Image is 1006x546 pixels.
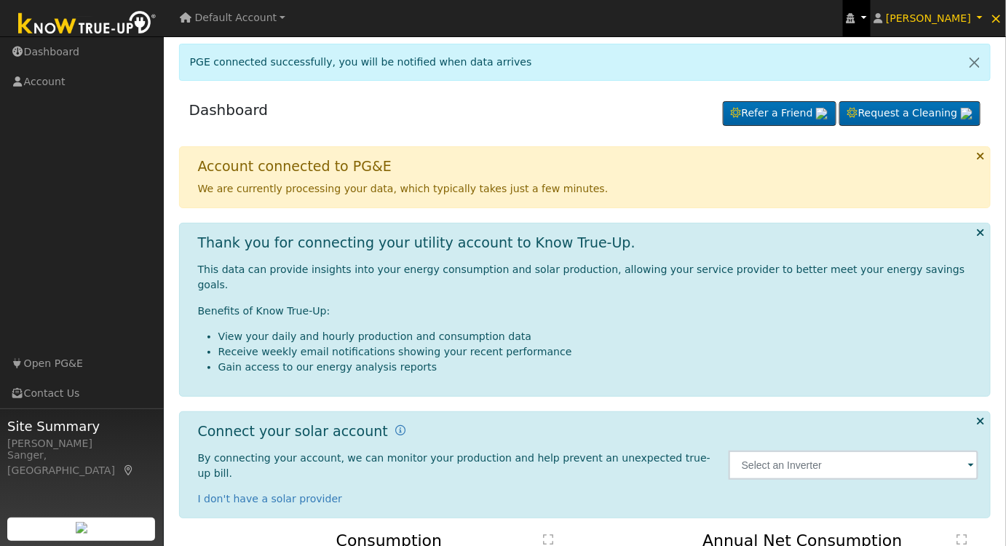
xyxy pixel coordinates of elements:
h1: Connect your solar account [198,423,388,440]
li: Gain access to our energy analysis reports [218,360,979,375]
a: Close [959,44,990,80]
li: View your daily and hourly production and consumption data [218,329,979,344]
input: Select an Inverter [729,451,979,480]
h1: Account connected to PG&E [198,158,392,175]
text:  [543,534,553,545]
a: Request a Cleaning [839,101,981,126]
span: Site Summary [7,416,156,436]
span: Default Account [195,12,277,23]
a: Refer a Friend [723,101,836,126]
div: Sanger, [GEOGRAPHIC_DATA] [7,448,156,478]
span: By connecting your account, we can monitor your production and help prevent an unexpected true-up... [198,452,711,479]
img: retrieve [76,522,87,534]
span: This data can provide insights into your energy consumption and solar production, allowing your s... [198,264,965,290]
img: retrieve [816,108,828,119]
img: retrieve [961,108,973,119]
span: × [990,9,1002,27]
img: Know True-Up [11,8,164,41]
span: We are currently processing your data, which typically takes just a few minutes. [198,183,609,194]
a: I don't have a solar provider [198,493,343,505]
a: Map [122,464,135,476]
p: Benefits of Know True-Up: [198,304,979,319]
div: PGE connected successfully, you will be notified when data arrives [179,44,991,81]
span: [PERSON_NAME] [886,12,971,24]
div: [PERSON_NAME] [7,436,156,451]
li: Receive weekly email notifications showing your recent performance [218,344,979,360]
h1: Thank you for connecting your utility account to Know True-Up. [198,234,635,251]
text:  [957,534,967,545]
a: Dashboard [189,101,269,119]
